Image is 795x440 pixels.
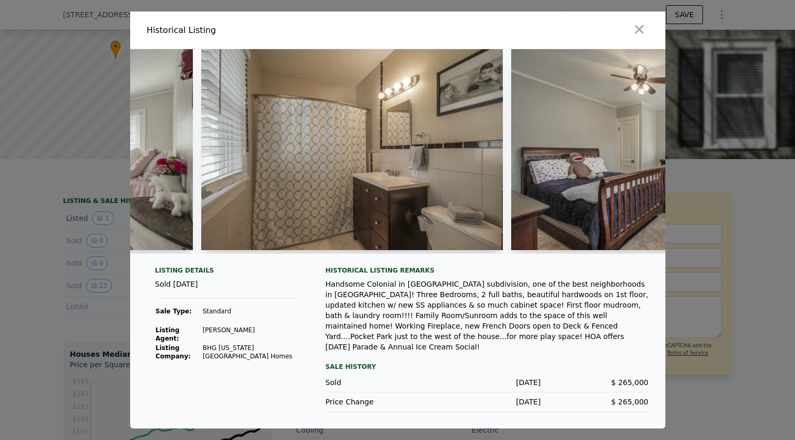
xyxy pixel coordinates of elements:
[202,325,301,343] td: [PERSON_NAME]
[202,307,301,316] td: Standard
[326,279,649,352] div: Handsome Colonial in [GEOGRAPHIC_DATA] subdivision, one of the best neighborhoods in [GEOGRAPHIC_...
[611,378,648,387] span: $ 265,000
[156,326,180,342] strong: Listing Agent:
[433,377,541,388] div: [DATE]
[433,397,541,407] div: [DATE]
[326,397,433,407] div: Price Change
[201,49,503,250] img: Property Img
[326,377,433,388] div: Sold
[156,344,191,360] strong: Listing Company:
[147,24,394,37] div: Historical Listing
[156,308,192,315] strong: Sale Type:
[202,343,301,361] td: BHG [US_STATE][GEOGRAPHIC_DATA] Homes
[326,266,649,275] div: Historical Listing remarks
[155,266,301,279] div: Listing Details
[611,398,648,406] span: $ 265,000
[155,279,301,298] div: Sold [DATE]
[326,360,649,373] div: Sale History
